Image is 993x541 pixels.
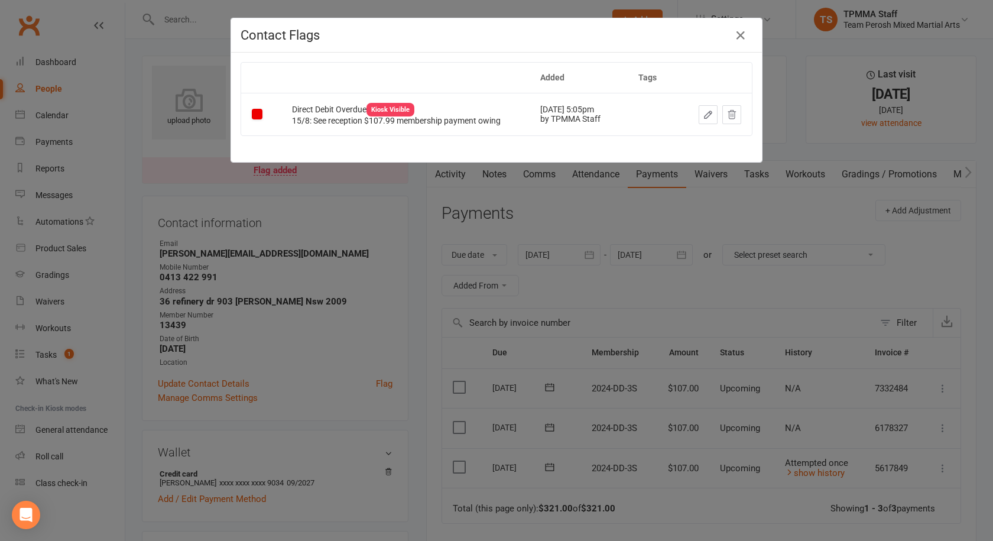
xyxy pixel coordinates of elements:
[366,103,414,116] div: Kiosk Visible
[530,93,628,135] td: [DATE] 5:05pm by TPMMA Staff
[241,28,752,43] h4: Contact Flags
[731,26,750,45] button: Close
[292,105,414,114] span: Direct Debit Overdue
[628,63,675,93] th: Tags
[530,63,628,93] th: Added
[292,116,519,125] div: 15/8: See reception $107.99 membership payment owing
[722,105,741,124] button: Dismiss this flag
[12,501,40,529] div: Open Intercom Messenger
